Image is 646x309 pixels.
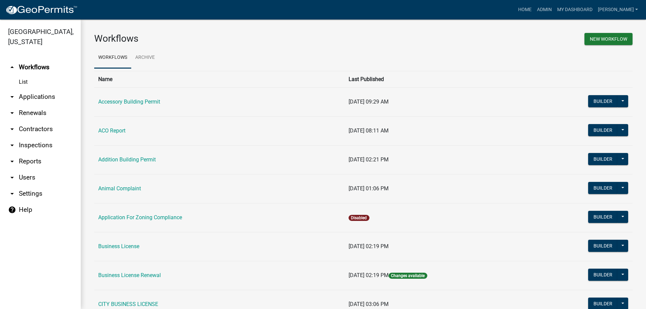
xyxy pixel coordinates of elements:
[554,3,595,16] a: My Dashboard
[98,185,141,192] a: Animal Complaint
[98,99,160,105] a: Accessory Building Permit
[98,243,139,249] a: Business License
[349,127,389,134] span: [DATE] 08:11 AM
[588,124,618,136] button: Builder
[588,182,618,194] button: Builder
[8,109,16,117] i: arrow_drop_down
[588,95,618,107] button: Builder
[349,215,369,221] span: Disabled
[94,33,358,44] h3: Workflows
[595,3,641,16] a: [PERSON_NAME]
[131,47,159,69] a: Archive
[8,190,16,198] i: arrow_drop_down
[584,33,633,45] button: New Workflow
[349,272,389,278] span: [DATE] 02:19 PM
[349,243,389,249] span: [DATE] 02:19 PM
[98,156,156,163] a: Addition Building Permit
[94,71,345,87] th: Name
[8,173,16,182] i: arrow_drop_down
[8,93,16,101] i: arrow_drop_down
[515,3,534,16] a: Home
[98,214,182,221] a: Application For Zoning Compliance
[349,185,389,192] span: [DATE] 01:06 PM
[588,269,618,281] button: Builder
[8,63,16,71] i: arrow_drop_up
[98,272,161,278] a: Business License Renewal
[8,157,16,165] i: arrow_drop_down
[8,206,16,214] i: help
[345,71,529,87] th: Last Published
[8,141,16,149] i: arrow_drop_down
[389,273,427,279] span: Changes available
[94,47,131,69] a: Workflows
[98,127,125,134] a: ACO Report
[588,153,618,165] button: Builder
[98,301,158,307] a: CITY BUSINESS LICENSE
[534,3,554,16] a: Admin
[8,125,16,133] i: arrow_drop_down
[588,211,618,223] button: Builder
[349,99,389,105] span: [DATE] 09:29 AM
[349,301,389,307] span: [DATE] 03:06 PM
[588,240,618,252] button: Builder
[349,156,389,163] span: [DATE] 02:21 PM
